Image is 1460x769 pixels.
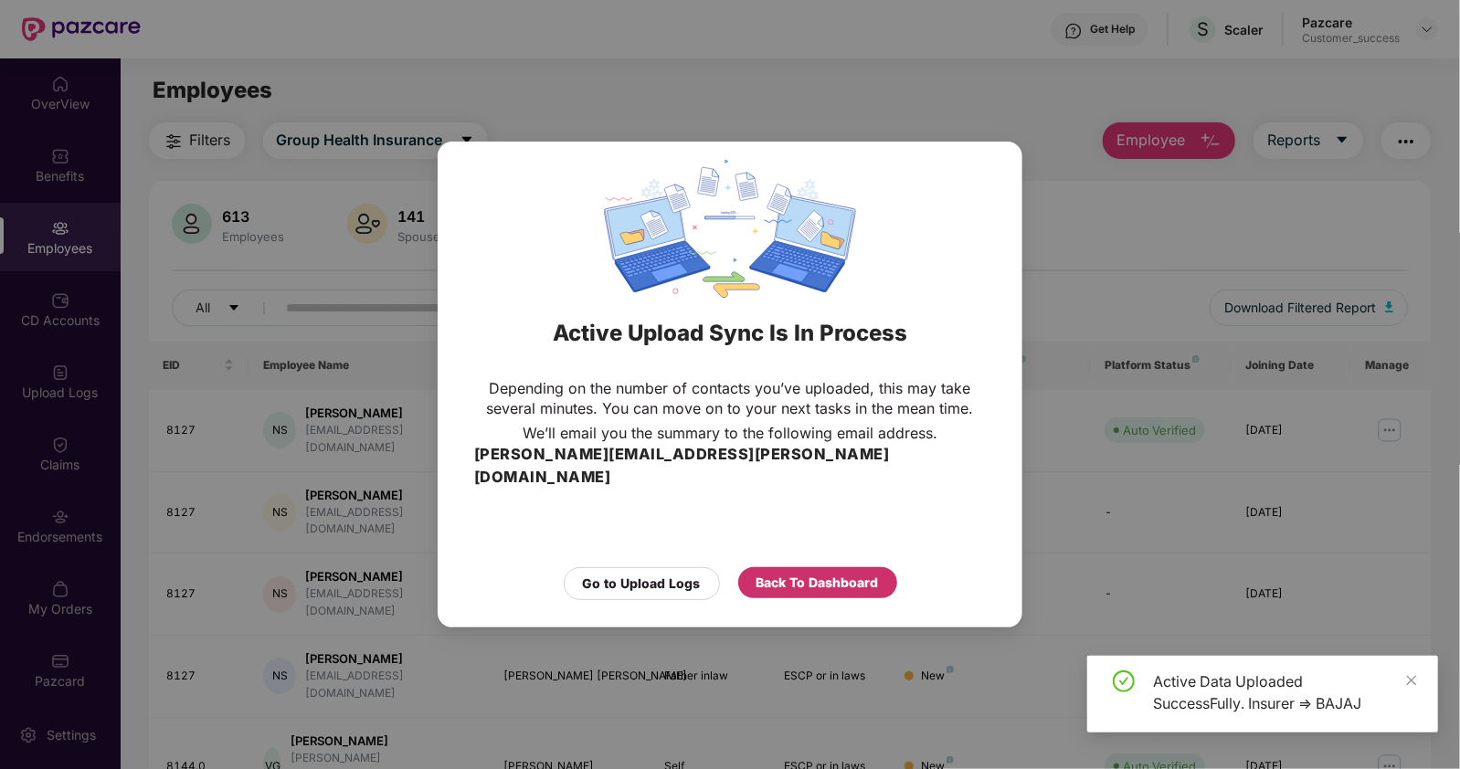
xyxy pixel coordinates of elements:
div: Back To Dashboard [756,573,879,593]
div: Go to Upload Logs [583,574,701,594]
div: Active Upload Sync Is In Process [460,298,1000,369]
h3: [PERSON_NAME][EMAIL_ADDRESS][PERSON_NAME][DOMAIN_NAME] [474,443,986,490]
p: Depending on the number of contacts you’ve uploaded, this may take several minutes. You can move ... [474,378,986,418]
span: check-circle [1113,670,1135,692]
img: svg+xml;base64,PHN2ZyBpZD0iRGF0YV9zeW5jaW5nIiB4bWxucz0iaHR0cDovL3d3dy53My5vcmcvMjAwMC9zdmciIHdpZH... [604,160,856,298]
div: Active Data Uploaded SuccessFully. Insurer => BAJAJ [1153,670,1416,714]
p: We’ll email you the summary to the following email address. [523,423,937,443]
span: close [1405,674,1418,687]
